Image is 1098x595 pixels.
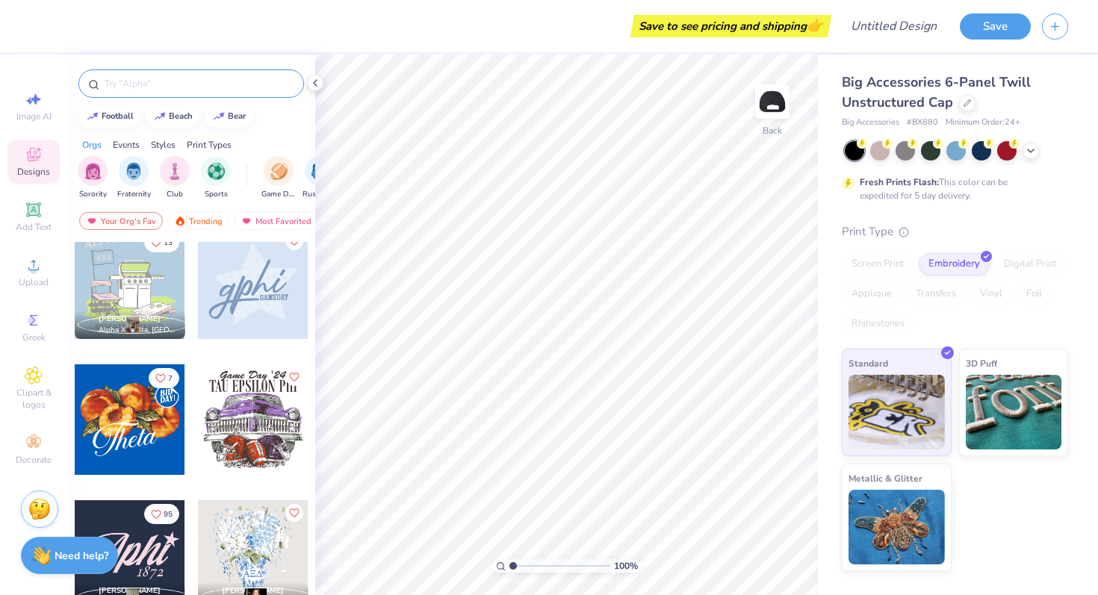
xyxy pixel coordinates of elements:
[117,156,151,200] div: filter for Fraternity
[160,156,190,200] div: filter for Club
[144,504,179,524] button: Like
[16,454,52,466] span: Decorate
[19,276,49,288] span: Upload
[79,189,107,200] span: Sorority
[82,138,102,152] div: Orgs
[168,375,173,382] span: 7
[763,124,782,137] div: Back
[205,105,252,128] button: bear
[907,116,938,129] span: # BX880
[860,175,1043,202] div: This color can be expedited for 5 day delivery.
[160,156,190,200] button: filter button
[86,216,98,226] img: most_fav.gif
[154,112,166,121] img: trend_line.gif
[208,163,225,180] img: Sports Image
[234,212,318,230] div: Most Favorited
[970,283,1012,305] div: Vinyl
[807,16,823,34] span: 👉
[634,15,828,37] div: Save to see pricing and shipping
[146,105,199,128] button: beach
[102,112,134,120] div: football
[860,176,939,188] strong: Fresh Prints Flash:
[994,253,1067,275] div: Digital Print
[149,368,179,388] button: Like
[213,112,225,121] img: trend_line.gif
[966,355,997,371] span: 3D Puff
[241,216,252,226] img: most_fav.gif
[614,559,638,573] span: 100 %
[117,189,151,200] span: Fraternity
[55,549,108,563] strong: Need help?
[125,163,142,180] img: Fraternity Image
[117,156,151,200] button: filter button
[303,156,337,200] div: filter for Rush & Bid
[167,163,183,180] img: Club Image
[174,216,186,226] img: trending.gif
[113,138,140,152] div: Events
[144,232,179,252] button: Like
[84,163,102,180] img: Sorority Image
[842,283,902,305] div: Applique
[261,156,296,200] div: filter for Game Day
[164,239,173,246] span: 13
[169,112,193,120] div: beach
[167,212,229,230] div: Trending
[164,511,173,518] span: 95
[16,221,52,233] span: Add Text
[842,253,914,275] div: Screen Print
[849,355,888,371] span: Standard
[842,73,1031,111] span: Big Accessories 6-Panel Twill Unstructured Cap
[261,189,296,200] span: Game Day
[151,138,176,152] div: Styles
[78,105,140,128] button: football
[285,368,303,386] button: Like
[16,110,52,122] span: Image AI
[228,112,246,120] div: bear
[99,314,161,324] span: [PERSON_NAME]
[201,156,231,200] div: filter for Sports
[17,166,50,178] span: Designs
[919,253,990,275] div: Embroidery
[303,189,337,200] span: Rush & Bid
[78,156,108,200] button: filter button
[946,116,1020,129] span: Minimum Order: 24 +
[839,11,949,41] input: Untitled Design
[205,189,228,200] span: Sports
[303,156,337,200] button: filter button
[187,138,232,152] div: Print Types
[960,13,1031,40] button: Save
[167,189,183,200] span: Club
[201,156,231,200] button: filter button
[906,283,966,305] div: Transfers
[261,156,296,200] button: filter button
[270,163,288,180] img: Game Day Image
[99,325,179,336] span: Alpha Xi Delta, [GEOGRAPHIC_DATA]
[285,504,303,522] button: Like
[849,470,922,486] span: Metallic & Glitter
[966,375,1062,449] img: 3D Puff
[87,112,99,121] img: trend_line.gif
[1017,283,1052,305] div: Foil
[849,375,945,449] img: Standard
[7,387,60,411] span: Clipart & logos
[849,490,945,564] img: Metallic & Glitter
[842,116,899,129] span: Big Accessories
[22,331,46,343] span: Greek
[842,223,1068,240] div: Print Type
[842,313,914,335] div: Rhinestones
[311,163,329,180] img: Rush & Bid Image
[78,156,108,200] div: filter for Sorority
[79,212,163,230] div: Your Org's Fav
[103,76,294,91] input: Try "Alpha"
[757,87,787,116] img: Back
